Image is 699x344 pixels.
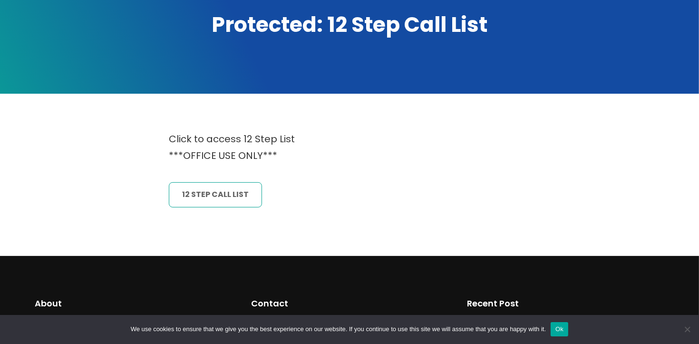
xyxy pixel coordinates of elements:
h1: Protected: 12 Step Call List [17,10,682,39]
h2: About [35,297,232,310]
span: No [682,324,692,334]
p: Click to access 12 Step List ***OFFICE USE ONLY*** [169,131,530,164]
a: 12 Step CAll List [169,182,262,207]
span: We use cookies to ensure that we give you the best experience on our website. If you continue to ... [131,324,546,334]
h2: Contact [251,297,448,310]
h2: Recent Post [467,297,664,310]
button: Ok [551,322,568,336]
